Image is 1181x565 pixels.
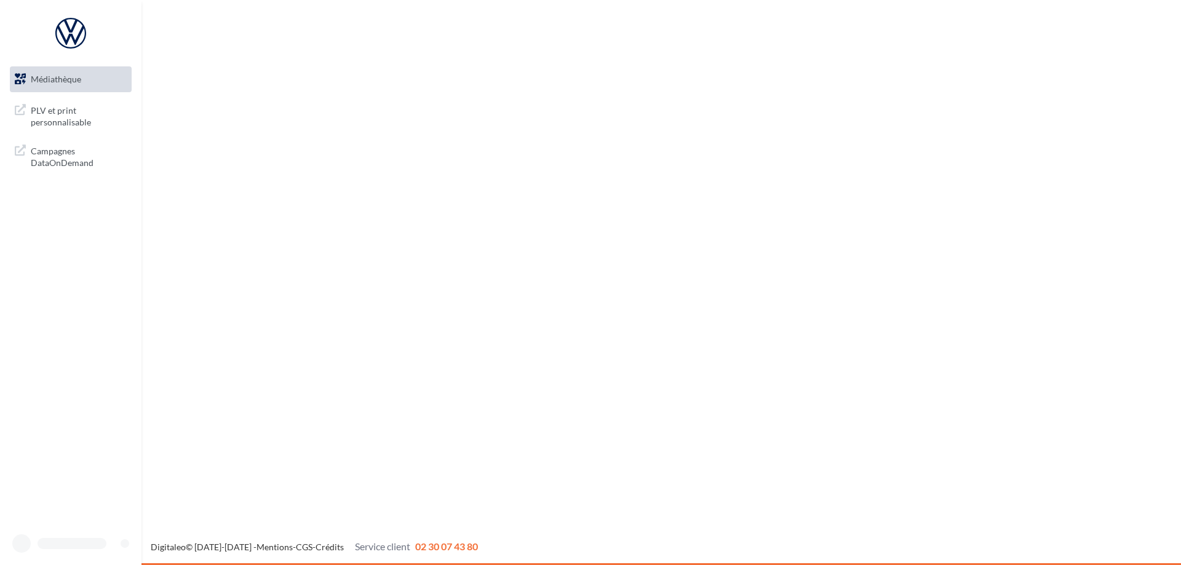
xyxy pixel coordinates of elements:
span: © [DATE]-[DATE] - - - [151,542,478,552]
a: Mentions [256,542,293,552]
span: PLV et print personnalisable [31,102,127,128]
span: Médiathèque [31,74,81,84]
a: PLV et print personnalisable [7,97,134,133]
span: 02 30 07 43 80 [415,540,478,552]
a: Campagnes DataOnDemand [7,138,134,174]
a: Médiathèque [7,66,134,92]
a: CGS [296,542,312,552]
a: Crédits [316,542,344,552]
span: Campagnes DataOnDemand [31,143,127,169]
span: Service client [355,540,410,552]
a: Digitaleo [151,542,186,552]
